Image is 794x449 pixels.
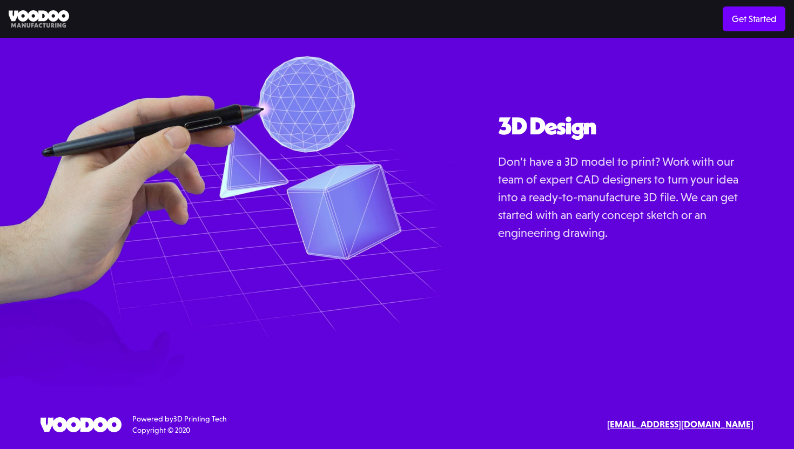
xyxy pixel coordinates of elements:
[173,414,227,423] a: 3D Printing Tech
[498,113,746,140] h2: 3D Design
[9,10,69,28] img: Voodoo Manufacturing logo
[723,6,785,31] a: Get Started
[607,418,753,432] a: [EMAIL_ADDRESS][DOMAIN_NAME]
[607,419,753,430] strong: [EMAIL_ADDRESS][DOMAIN_NAME]
[498,153,746,242] p: Don’t have a 3D model to print? Work with our team of expert CAD designers to turn your idea into...
[132,413,227,436] div: Powered by Copyright © 2020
